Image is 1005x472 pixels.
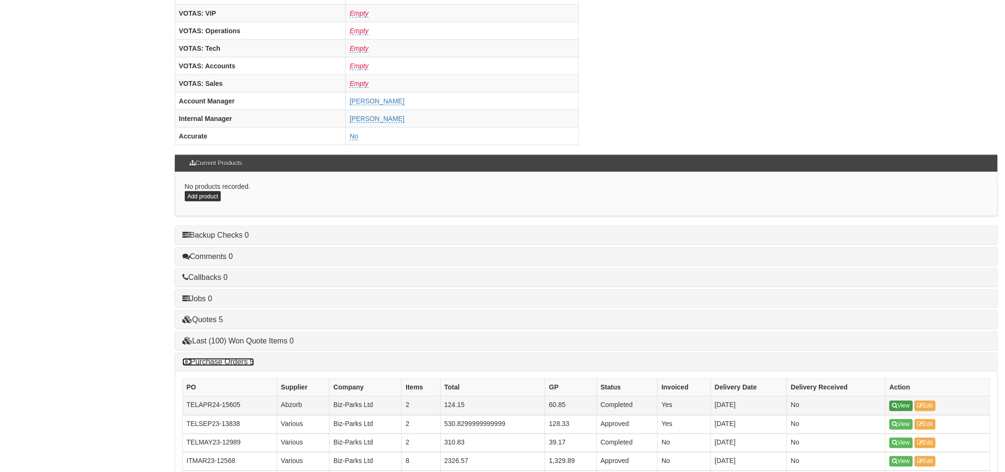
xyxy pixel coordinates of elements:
td: Completed [597,397,657,415]
td: 60.85 [545,397,597,415]
td: 2 [402,397,440,415]
td: No [787,397,886,415]
td: Various [277,434,330,452]
th: VOTAS: Operations [175,22,346,40]
a: Empty [350,9,369,18]
td: No [787,415,886,434]
th: Invoiced [658,379,711,397]
th: Company [330,379,402,397]
th: Items [402,379,440,397]
td: [DATE] [711,415,787,434]
td: Various [277,415,330,434]
a: Backup Checks 0 [182,231,249,239]
td: TELSEP23-13838 [182,415,277,434]
a: Add product [185,191,221,202]
h3: Current Products [185,155,247,171]
a: Quotes 5 [182,315,223,324]
td: 39.17 [545,434,597,452]
th: VOTAS: Tech [175,40,346,57]
th: Account Manager [175,93,346,110]
td: Yes [658,415,711,434]
a: View [890,419,913,430]
a: Edit [915,456,936,467]
th: GP [545,379,597,397]
a: Jobs 0 [182,295,212,303]
th: Supplier [277,379,330,397]
td: [DATE] [711,397,787,415]
a: Edit [915,419,936,430]
a: Empty [350,62,369,70]
td: 8 [402,453,440,471]
td: Approved [597,453,657,471]
td: Biz-Parks Ltd [330,453,402,471]
td: Biz-Parks Ltd [330,415,402,434]
td: [DATE] [711,434,787,452]
td: 2 [402,434,440,452]
td: No [658,434,711,452]
a: No [350,132,358,140]
th: Accurate [175,128,346,145]
th: Total [440,379,545,397]
td: No [787,453,886,471]
a: View [890,401,913,411]
a: Empty [350,45,369,53]
td: 2 [402,415,440,434]
a: View [890,438,913,448]
th: Delivery Received [787,379,886,397]
td: TELAPR24-15605 [182,397,277,415]
a: Empty [350,80,369,88]
td: 128.33 [545,415,597,434]
td: Completed [597,434,657,452]
a: [PERSON_NAME] [350,115,404,123]
a: Edit [915,438,936,448]
td: 1,329.89 [545,453,597,471]
a: Last (100) Won Quote Items 0 [182,337,294,345]
a: Callbacks 0 [182,273,228,281]
td: 124.15 [440,397,545,415]
th: VOTAS: Accounts [175,57,346,75]
td: TELMAY23-12989 [182,434,277,452]
a: Purchase Orders 5 [182,358,254,366]
th: Action [885,379,990,397]
td: No [658,453,711,471]
th: Internal Manager [175,110,346,128]
td: Yes [658,397,711,415]
td: Biz-Parks Ltd [330,434,402,452]
div: No products recorded. [175,172,998,216]
th: VOTAS: Sales [175,75,346,93]
th: Delivery Date [711,379,787,397]
th: VOTAS: VIP [175,5,346,22]
td: No [787,434,886,452]
td: [DATE] [711,453,787,471]
a: Comments 0 [182,252,233,260]
a: View [890,456,913,467]
td: 530.8299999999999 [440,415,545,434]
td: 2326.57 [440,453,545,471]
a: Edit [915,401,936,411]
a: Empty [350,27,369,35]
th: PO [182,379,277,397]
th: Status [597,379,657,397]
td: Approved [597,415,657,434]
td: Abzorb [277,397,330,415]
td: Biz-Parks Ltd [330,397,402,415]
td: Various [277,453,330,471]
a: [PERSON_NAME] [350,97,404,105]
td: ITMAR23-12568 [182,453,277,471]
td: 310.83 [440,434,545,452]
